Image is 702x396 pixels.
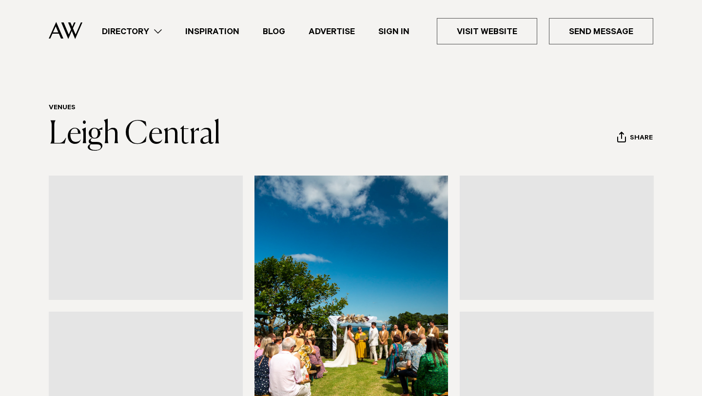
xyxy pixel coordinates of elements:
a: Sign In [367,25,421,38]
a: Inspiration [174,25,251,38]
a: Visit Website [437,18,537,44]
a: Leigh Central [49,119,220,150]
a: Coastal wedding venue Leigh [49,176,243,300]
a: Directory [90,25,174,38]
span: Share [630,134,653,143]
button: Share [617,131,653,146]
a: Blog [251,25,297,38]
img: Auckland Weddings Logo [49,22,82,39]
a: Venues [49,104,76,112]
a: BYO wedding venue Auckland [460,176,654,300]
a: Advertise [297,25,367,38]
a: Send Message [549,18,653,44]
